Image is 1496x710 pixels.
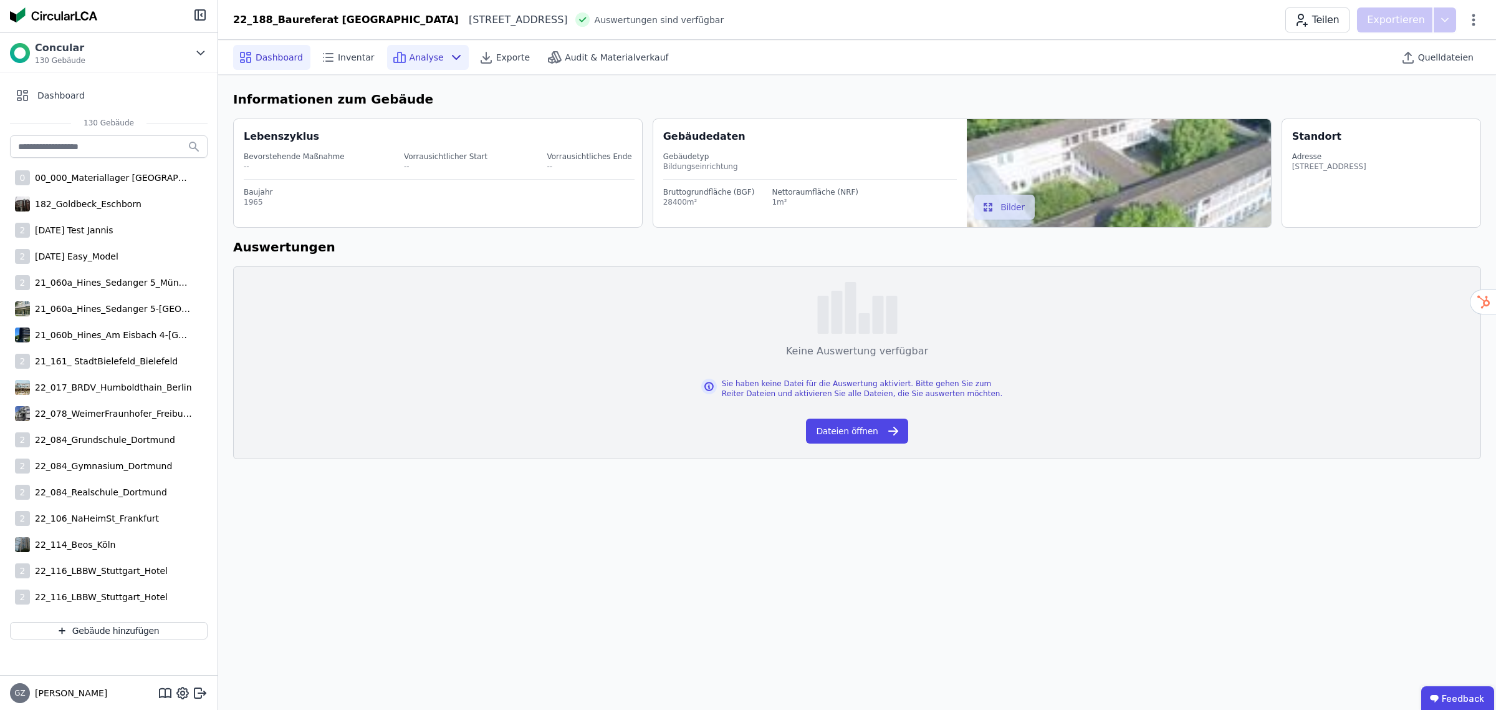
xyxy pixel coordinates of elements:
[15,590,30,605] div: 2
[459,12,568,27] div: [STREET_ADDRESS]
[30,198,141,210] div: 182_Goldbeck_Eschborn
[15,275,30,290] div: 2
[233,238,1481,256] h6: Auswertungen
[15,485,30,500] div: 2
[30,687,107,699] span: [PERSON_NAME]
[256,51,303,64] span: Dashboard
[14,689,26,697] span: GZ
[404,152,487,162] div: Vorrausichtlicher Start
[496,51,530,64] span: Exporte
[35,56,85,66] span: 130 Gebäude
[30,329,192,341] div: 21_060b_Hines_Am Eisbach 4-[GEOGRAPHIC_DATA]
[244,187,635,197] div: Baujahr
[15,511,30,526] div: 2
[30,512,159,525] div: 22_106_NaHeimSt_Frankfurt
[30,381,192,394] div: 22_017_BRDV_Humboldthain_Berlin
[772,187,858,197] div: Nettoraumfläche (NRF)
[15,432,30,447] div: 2
[30,172,192,184] div: 00_000_Materiallager [GEOGRAPHIC_DATA]
[35,41,85,56] div: Concular
[15,377,30,397] img: 22_017_BRDV_Humboldthain_Berlin
[30,538,115,551] div: 22_114_Beos_Köln
[30,407,192,420] div: 22_078_WeimerFraunhofer_Freiburg
[15,299,30,319] img: 21_060a_Hines_Sedanger 5-München
[30,434,175,446] div: 22_084_Grundschule_Dortmund
[663,152,957,162] div: Gebäudetyp
[30,486,167,498] div: 22_084_Realschule_Dortmund
[30,565,168,577] div: 22_116_LBBW_Stuttgart_Hotel
[30,250,118,263] div: [DATE] Easy_Model
[15,249,30,264] div: 2
[15,563,30,578] div: 2
[1292,129,1341,144] div: Standort
[663,187,755,197] div: Bruttogrundfläche (BGF)
[15,223,30,238] div: 2
[15,170,30,185] div: 0
[15,404,30,424] img: 22_078_WeimerFraunhofer_Freiburg
[663,129,967,144] div: Gebäudedaten
[410,51,444,64] span: Analyse
[595,14,724,26] span: Auswertungen sind verfügbar
[37,89,85,102] span: Dashboard
[1418,51,1474,64] span: Quelldateien
[786,344,928,359] div: Keine Auswertung verfügbar
[15,194,30,214] img: 182_Goldbeck_Eschborn
[30,303,192,315] div: 21_060a_Hines_Sedanger 5-[GEOGRAPHIC_DATA]
[404,162,487,172] div: --
[974,195,1035,220] button: Bilder
[30,591,168,603] div: 22_116_LBBW_Stuttgart_Hotel
[772,197,858,207] div: 1m²
[15,354,30,369] div: 2
[663,162,957,172] div: Bildungseinrichtung
[806,419,908,444] button: Dateien öffnen
[15,535,30,555] img: 22_114_Beos_Köln
[244,197,635,207] div: 1965
[10,622,208,639] button: Gebäude hinzufügen
[722,379,1013,399] div: Sie haben keine Datei für die Auswertung aktiviert. Bitte gehen Sie zum Reiter Dateien und aktivi...
[338,51,375,64] span: Inventar
[1285,7,1350,32] button: Teilen
[30,355,178,367] div: 21_161_ StadtBielefeld_Bielefeld
[15,325,30,345] img: 21_060b_Hines_Am Eisbach 4-München
[1367,12,1427,27] p: Exportieren
[244,152,345,162] div: Bevorstehende Maßnahme
[233,12,459,27] div: 22_188_Baureferat [GEOGRAPHIC_DATA]
[10,43,30,63] img: Concular
[10,7,97,22] img: Concular
[30,460,172,472] div: 22_084_Gymnasium_Dortmund
[71,118,146,128] span: 130 Gebäude
[547,152,631,162] div: Vorrausichtliches Ende
[244,129,319,144] div: Lebenszyklus
[565,51,668,64] span: Audit & Materialverkauf
[30,276,192,289] div: 21_060a_Hines_Sedanger 5_München
[244,162,345,172] div: --
[30,224,113,236] div: [DATE] Test Jannis
[1292,162,1366,172] div: [STREET_ADDRESS]
[1292,152,1366,162] div: Adresse
[15,459,30,474] div: 2
[547,162,631,172] div: --
[233,90,1481,109] h6: Informationen zum Gebäude
[663,197,755,207] div: 28400m²
[817,282,898,334] img: empty-state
